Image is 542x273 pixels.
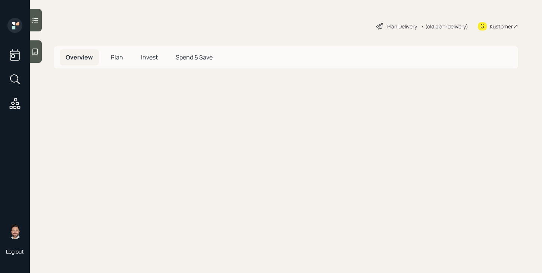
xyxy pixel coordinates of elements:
span: Invest [141,53,158,61]
img: michael-russo-headshot.png [7,224,22,239]
span: Overview [66,53,93,61]
div: Kustomer [490,22,513,30]
div: Plan Delivery [387,22,417,30]
span: Spend & Save [176,53,213,61]
span: Plan [111,53,123,61]
div: • (old plan-delivery) [421,22,468,30]
div: Log out [6,248,24,255]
